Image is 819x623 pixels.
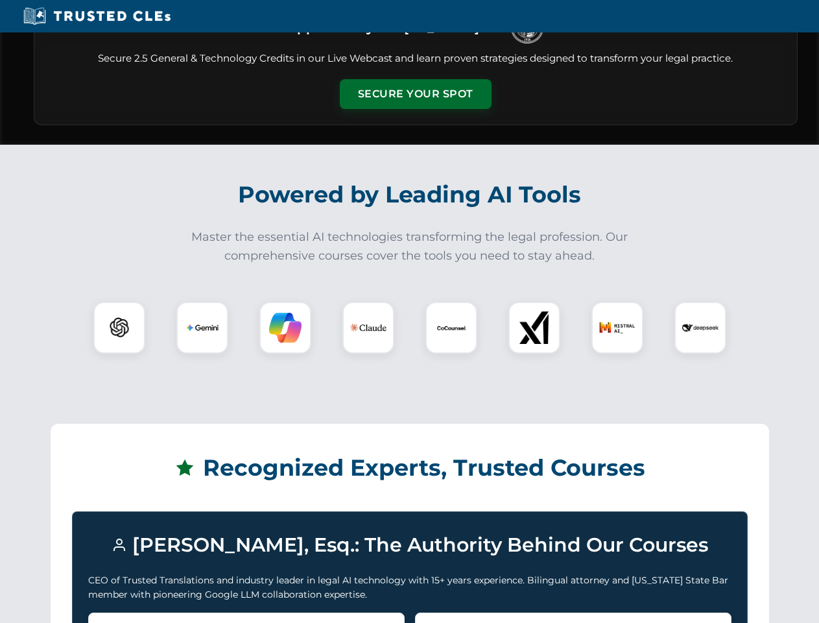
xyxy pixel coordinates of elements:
[350,310,386,346] img: Claude Logo
[51,172,769,217] h2: Powered by Leading AI Tools
[186,311,219,344] img: Gemini Logo
[101,309,138,347] img: ChatGPT Logo
[269,311,302,344] img: Copilot Logo
[88,528,731,563] h3: [PERSON_NAME], Esq.: The Authority Behind Our Courses
[72,445,748,491] h2: Recognized Experts, Trusted Courses
[93,302,145,354] div: ChatGPT
[50,51,781,66] p: Secure 2.5 General & Technology Credits in our Live Webcast and learn proven strategies designed ...
[19,6,174,26] img: Trusted CLEs
[88,573,731,602] p: CEO of Trusted Translations and industry leader in legal AI technology with 15+ years experience....
[682,310,718,346] img: DeepSeek Logo
[518,311,551,344] img: xAI Logo
[340,79,492,109] button: Secure Your Spot
[674,302,726,354] div: DeepSeek
[259,302,311,354] div: Copilot
[508,302,560,354] div: xAI
[183,228,637,265] p: Master the essential AI technologies transforming the legal profession. Our comprehensive courses...
[425,302,477,354] div: CoCounsel
[176,302,228,354] div: Gemini
[599,310,635,346] img: Mistral AI Logo
[342,302,394,354] div: Claude
[591,302,643,354] div: Mistral AI
[435,311,468,344] img: CoCounsel Logo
